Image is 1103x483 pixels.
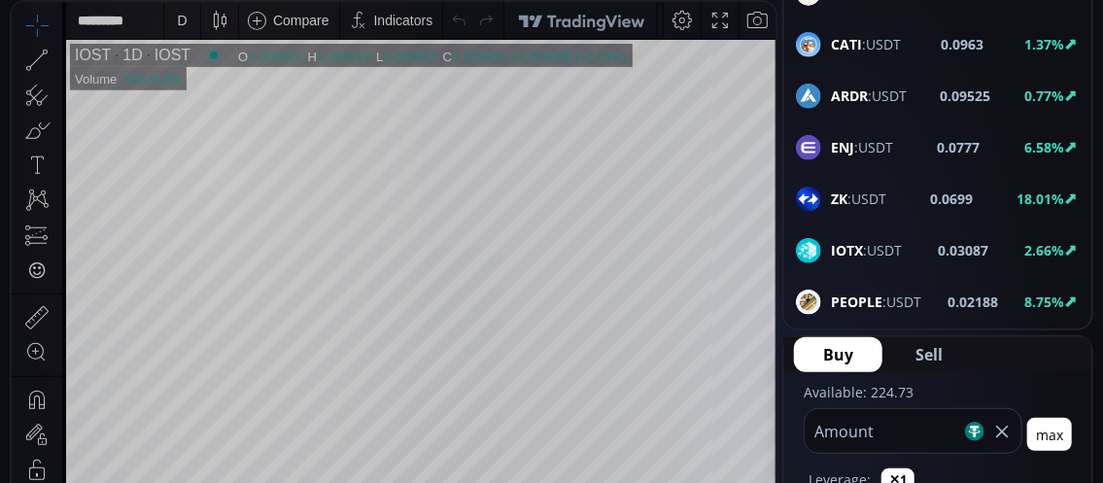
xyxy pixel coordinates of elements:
[831,35,862,53] b: CATI
[831,241,863,259] b: IOTX
[362,11,422,26] div: Indicators
[1024,241,1064,259] b: 2.66%
[942,34,984,54] b: 0.0963
[1024,86,1064,105] b: 0.77%
[831,293,882,311] b: PEOPLE
[915,343,943,366] span: Sell
[306,48,359,62] div: 0.004013
[831,292,921,312] span: :USDT
[63,45,99,62] div: IOST
[1024,293,1064,311] b: 8.75%
[261,11,318,26] div: Compare
[17,259,33,278] div: 
[831,86,907,106] span: :USDT
[500,48,615,62] div: +0.000085 (+2.23%)
[372,48,425,62] div: 0.003807
[63,70,105,85] div: Volume
[831,34,901,54] span: :USDT
[237,48,290,62] div: 0.003821
[938,240,988,260] b: 0.03087
[113,70,169,85] div: 568.913M
[794,337,882,372] button: Buy
[831,137,893,157] span: :USDT
[1024,138,1064,156] b: 6.58%
[831,189,886,209] span: :USDT
[831,138,854,156] b: ENJ
[193,45,211,62] div: Market open
[364,48,372,62] div: L
[99,45,130,62] div: 1D
[831,190,847,208] b: ZK
[886,337,972,372] button: Sell
[296,48,306,62] div: H
[823,343,853,366] span: Buy
[1027,418,1072,451] button: max
[1024,35,1064,53] b: 1.37%
[431,48,441,62] div: C
[831,240,902,260] span: :USDT
[1017,190,1064,208] b: 18.01%
[441,48,494,62] div: 0.003905
[804,383,913,401] label: Available: 224.73
[941,86,991,106] b: 0.09525
[226,48,237,62] div: O
[930,189,973,209] b: 0.0699
[948,292,998,312] b: 0.02188
[831,86,868,105] b: ARDR
[131,45,179,62] div: IOST
[165,11,175,26] div: D
[938,137,981,157] b: 0.0777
